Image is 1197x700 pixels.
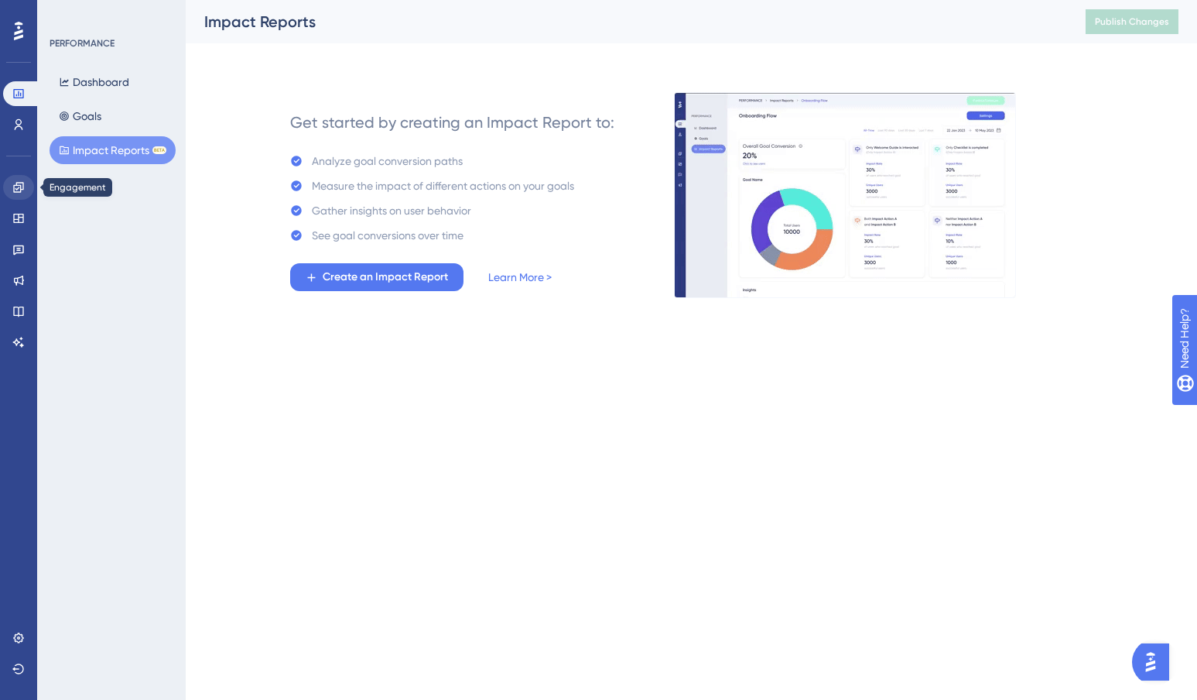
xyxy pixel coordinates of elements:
[290,263,463,291] button: Create an Impact Report
[674,92,1016,298] img: e8cc2031152ba83cd32f6b7ecddf0002.gif
[312,152,463,170] div: Analyze goal conversion paths
[1086,9,1178,34] button: Publish Changes
[312,226,463,245] div: See goal conversions over time
[488,268,552,287] a: Learn More >
[152,146,166,154] div: BETA
[50,136,176,164] button: Impact ReportsBETA
[1132,639,1178,685] iframe: UserGuiding AI Assistant Launcher
[50,37,115,50] div: PERFORMANCE
[204,11,1047,33] div: Impact Reports
[1095,15,1169,28] span: Publish Changes
[312,177,574,195] div: Measure the impact of different actions on your goals
[36,4,97,22] span: Need Help?
[50,68,139,96] button: Dashboard
[50,102,111,130] button: Goals
[312,201,471,220] div: Gather insights on user behavior
[323,268,448,287] span: Create an Impact Report
[290,112,614,133] div: Get started by creating an Impact Report to:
